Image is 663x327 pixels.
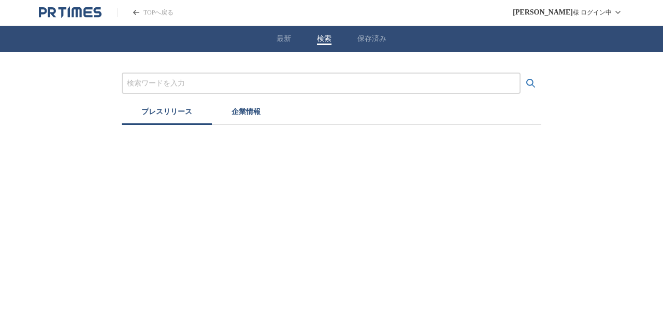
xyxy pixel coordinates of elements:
button: 検索 [317,34,331,44]
button: 最新 [277,34,291,44]
input: プレスリリースおよび企業を検索する [127,78,515,89]
a: PR TIMESのトップページはこちら [39,6,102,19]
button: 保存済み [357,34,386,44]
span: [PERSON_NAME] [513,8,573,17]
a: PR TIMESのトップページはこちら [117,8,174,17]
button: 検索する [521,73,541,94]
button: プレスリリース [122,102,212,125]
button: 企業情報 [212,102,280,125]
